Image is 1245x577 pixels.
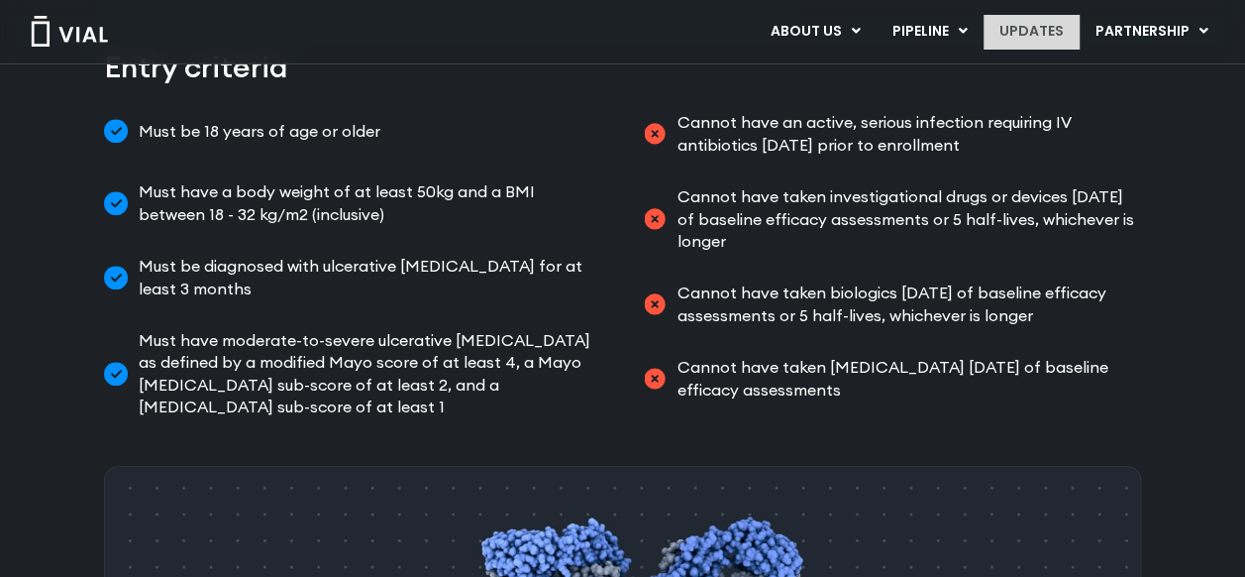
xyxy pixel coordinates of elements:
[30,16,109,47] img: Vial Logo
[134,180,603,225] span: Must have a body weight of at least 50kg and a BMI between 18 - 32 kg/m2 (inclusive)
[134,111,380,151] span: Must be 18 years of age or older
[877,15,983,49] a: PIPELINEMenu Toggle
[134,255,603,299] span: Must be diagnosed with ulcerative [MEDICAL_DATA] for at least 3 months
[673,111,1142,156] span: Cannot have an active, serious infection requiring IV antibiotics [DATE] prior to enrollment
[1080,15,1224,49] a: PARTNERSHIPMenu Toggle
[673,282,1142,326] span: Cannot have taken biologics [DATE] of baseline efficacy assessments or 5 half-lives, whichever is...
[984,15,1079,49] a: UPDATES
[134,329,603,418] span: Must have moderate-to-severe ulcerative [MEDICAL_DATA] as defined by a modified Mayo score of at ...
[673,185,1142,252] span: Cannot have taken investigational drugs or devices [DATE] of baseline efficacy assessments or 5 h...
[755,15,876,49] a: ABOUT USMenu Toggle
[104,46,1141,88] h2: Entry criteria
[673,356,1142,401] span: Cannot have taken [MEDICAL_DATA] [DATE] of baseline efficacy assessments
